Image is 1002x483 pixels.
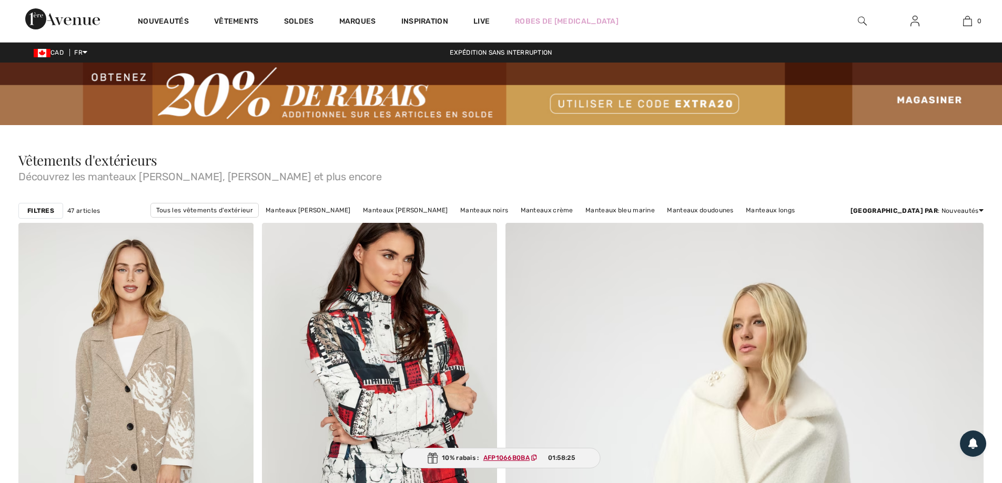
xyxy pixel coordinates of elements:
[977,16,981,26] span: 0
[339,17,376,28] a: Marques
[25,8,100,29] img: 1ère Avenue
[150,203,259,218] a: Tous les vêtements d'extérieur
[34,49,68,56] span: CAD
[18,151,157,169] span: Vêtements d'extérieurs
[138,17,189,28] a: Nouveautés
[580,203,660,217] a: Manteaux bleu marine
[515,16,619,27] a: Robes de [MEDICAL_DATA]
[473,16,490,27] a: Live
[214,17,259,28] a: Vêtements
[27,206,54,215] strong: Filtres
[401,448,601,468] div: 10% rabais :
[902,15,928,28] a: Se connecter
[358,203,453,217] a: Manteaux [PERSON_NAME]
[18,167,984,182] span: Découvrez les manteaux [PERSON_NAME], [PERSON_NAME] et plus encore
[260,203,356,217] a: Manteaux [PERSON_NAME]
[284,17,314,28] a: Soldes
[483,454,530,461] ins: AFP1066B0BA
[942,15,993,27] a: 0
[427,453,438,464] img: Gift.svg
[910,15,919,27] img: Mes infos
[963,15,972,27] img: Mon panier
[515,203,579,217] a: Manteaux crème
[67,206,100,215] span: 47 articles
[401,17,448,28] span: Inspiration
[741,203,800,217] a: Manteaux longs
[34,49,50,57] img: Canadian Dollar
[548,453,575,463] span: 01:58:25
[74,49,87,56] span: FR
[662,203,738,217] a: Manteaux doudounes
[858,15,867,27] img: recherche
[455,203,513,217] a: Manteaux noirs
[851,207,938,214] strong: [GEOGRAPHIC_DATA] par
[851,206,984,215] div: : Nouveautés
